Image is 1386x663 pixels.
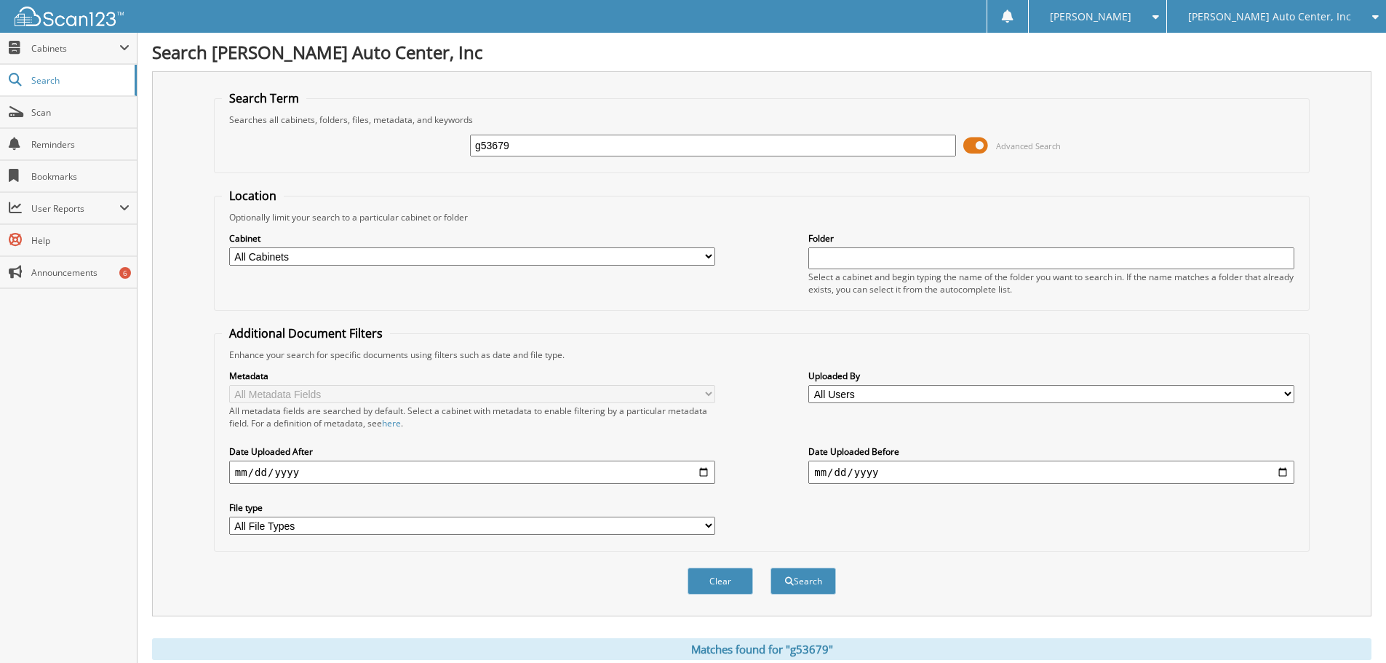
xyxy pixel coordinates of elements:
span: Cabinets [31,42,119,55]
h1: Search [PERSON_NAME] Auto Center, Inc [152,40,1371,64]
legend: Location [222,188,284,204]
span: [PERSON_NAME] [1050,12,1131,21]
span: Scan [31,106,130,119]
label: Metadata [229,370,715,382]
legend: Search Term [222,90,306,106]
button: Clear [688,568,753,595]
div: 6 [119,267,131,279]
span: [PERSON_NAME] Auto Center, Inc [1188,12,1351,21]
label: Cabinet [229,232,715,245]
span: User Reports [31,202,119,215]
label: Date Uploaded Before [808,445,1294,458]
label: Date Uploaded After [229,445,715,458]
span: Search [31,74,127,87]
div: Enhance your search for specific documents using filters such as date and file type. [222,349,1302,361]
span: Announcements [31,266,130,279]
div: Select a cabinet and begin typing the name of the folder you want to search in. If the name match... [808,271,1294,295]
input: start [229,461,715,484]
div: Matches found for "g53679" [152,638,1371,660]
img: scan123-logo-white.svg [15,7,124,26]
label: Uploaded By [808,370,1294,382]
a: here [382,417,401,429]
span: Help [31,234,130,247]
div: Optionally limit your search to a particular cabinet or folder [222,211,1302,223]
label: Folder [808,232,1294,245]
button: Search [770,568,836,595]
legend: Additional Document Filters [222,325,390,341]
div: All metadata fields are searched by default. Select a cabinet with metadata to enable filtering b... [229,405,715,429]
input: end [808,461,1294,484]
span: Advanced Search [996,140,1061,151]
div: Searches all cabinets, folders, files, metadata, and keywords [222,114,1302,126]
label: File type [229,501,715,514]
span: Reminders [31,138,130,151]
span: Bookmarks [31,170,130,183]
